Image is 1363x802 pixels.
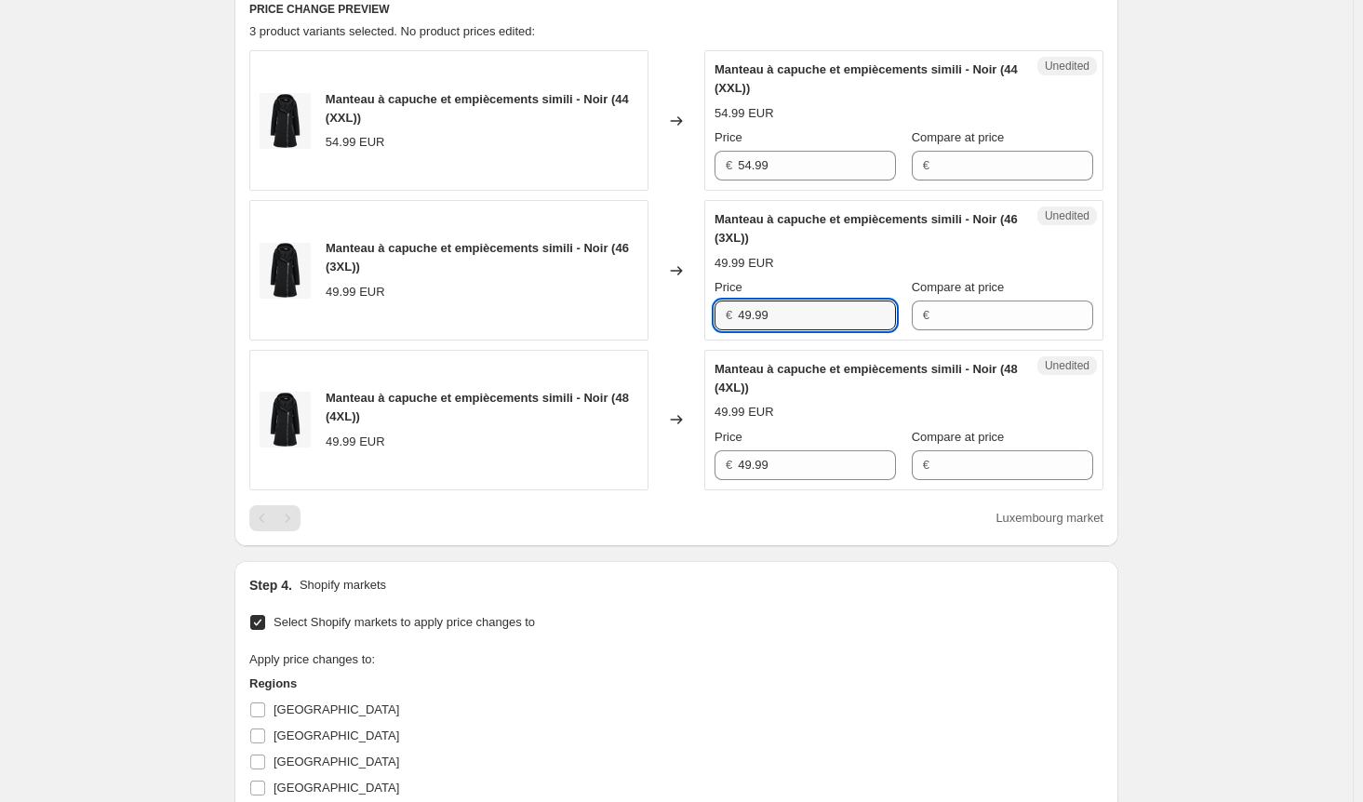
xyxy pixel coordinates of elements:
[274,702,399,716] span: [GEOGRAPHIC_DATA]
[715,280,742,294] span: Price
[715,104,774,123] div: 54.99 EUR
[326,133,385,152] div: 54.99 EUR
[715,403,774,421] div: 49.99 EUR
[260,392,311,448] img: JOA-5286-1_80x.jpg
[726,458,732,472] span: €
[249,576,292,595] h2: Step 4.
[326,391,629,423] span: Manteau à capuche et empiècements simili - Noir (48 (4XL))
[923,458,929,472] span: €
[260,243,311,299] img: JOA-5286-1_80x.jpg
[260,93,311,149] img: JOA-5286-1_80x.jpg
[1045,358,1089,373] span: Unedited
[715,212,1018,245] span: Manteau à capuche et empiècements simili - Noir (46 (3XL))
[923,308,929,322] span: €
[715,62,1018,95] span: Manteau à capuche et empiècements simili - Noir (44 (XXL))
[326,241,629,274] span: Manteau à capuche et empiècements simili - Noir (46 (3XL))
[274,755,399,769] span: [GEOGRAPHIC_DATA]
[249,2,1103,17] h6: PRICE CHANGE PREVIEW
[249,24,535,38] span: 3 product variants selected. No product prices edited:
[300,576,386,595] p: Shopify markets
[912,280,1005,294] span: Compare at price
[326,433,385,451] div: 49.99 EUR
[912,130,1005,144] span: Compare at price
[715,254,774,273] div: 49.99 EUR
[274,781,399,795] span: [GEOGRAPHIC_DATA]
[326,283,385,301] div: 49.99 EUR
[326,92,629,125] span: Manteau à capuche et empiècements simili - Noir (44 (XXL))
[274,615,535,629] span: Select Shopify markets to apply price changes to
[923,158,929,172] span: €
[912,430,1005,444] span: Compare at price
[996,511,1103,525] span: Luxembourg market
[249,652,375,666] span: Apply price changes to:
[1045,59,1089,74] span: Unedited
[726,308,732,322] span: €
[274,728,399,742] span: [GEOGRAPHIC_DATA]
[715,430,742,444] span: Price
[1045,208,1089,223] span: Unedited
[715,362,1018,394] span: Manteau à capuche et empiècements simili - Noir (48 (4XL))
[249,675,603,693] h3: Regions
[715,130,742,144] span: Price
[726,158,732,172] span: €
[249,505,301,531] nav: Pagination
